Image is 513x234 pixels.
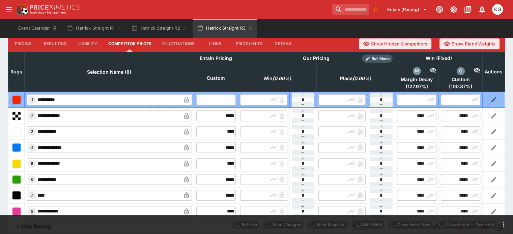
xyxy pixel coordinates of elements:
[268,36,298,52] button: Details
[359,38,431,49] button: Show Hidden Competitors
[30,161,35,166] span: 5
[351,220,384,229] div: split button
[362,55,393,63] div: Show/hide Price Roll mode configuration.
[433,3,446,15] button: Connected to PK
[63,19,126,38] button: Hatrick Straight R1
[14,19,61,38] button: Event Calendar
[200,36,230,52] button: Links
[300,54,332,63] div: Our Pricing
[30,209,35,214] span: 8
[462,3,474,15] button: Documentation
[30,145,35,150] span: 4
[256,74,298,82] span: Win(0.00%)
[383,4,431,15] button: Select Tenant
[8,36,38,52] button: Pricing
[230,36,268,52] button: Price Limits
[103,36,157,52] button: Competitor Prices
[448,3,460,15] button: Toggle light/dark mode
[457,67,465,75] div: custom
[80,68,139,76] span: Selection Name (8)
[421,67,437,75] div: Hide Competitor
[500,221,508,229] button: more
[476,3,488,15] button: Notifications
[439,38,500,49] button: Show Blend Weights
[194,65,238,92] th: Custom
[30,11,66,14] img: Sportsbook Management
[441,83,480,90] span: ( 100.37 %)
[490,2,505,17] button: Kevin Gutschlag
[30,5,80,10] img: PriceKinetics
[30,113,35,118] span: 2
[465,67,481,75] div: Hide Competitor
[72,36,103,52] button: Liability
[332,4,369,15] input: search
[369,56,393,62] span: Roll Mode
[413,67,421,75] div: margin_decay
[397,76,436,82] span: Margin Decay
[3,3,15,15] button: open drawer
[8,52,25,92] th: Rugs
[127,19,191,38] button: Hatrick Straight R2
[352,74,371,82] em: ( 0.00 %)
[441,76,480,82] span: Custom
[30,177,35,182] span: 6
[194,52,238,65] th: Entain Pricing
[397,83,436,90] span: ( 127.97 %)
[157,36,200,52] button: Fluctuations
[333,74,378,82] span: Place(0.00%)
[395,52,483,65] th: Win (Fixed)
[483,52,505,92] th: Actions
[38,36,72,52] button: Resulting
[15,3,28,16] img: PriceKinetics Logo
[30,97,34,102] span: 1
[370,4,381,15] button: No Bookmarks
[193,19,257,38] button: Hatrick Straight R3
[273,74,291,82] em: ( 0.00 %)
[30,193,34,198] span: 7
[30,129,35,134] span: 3
[492,4,503,15] div: Kevin Gutschlag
